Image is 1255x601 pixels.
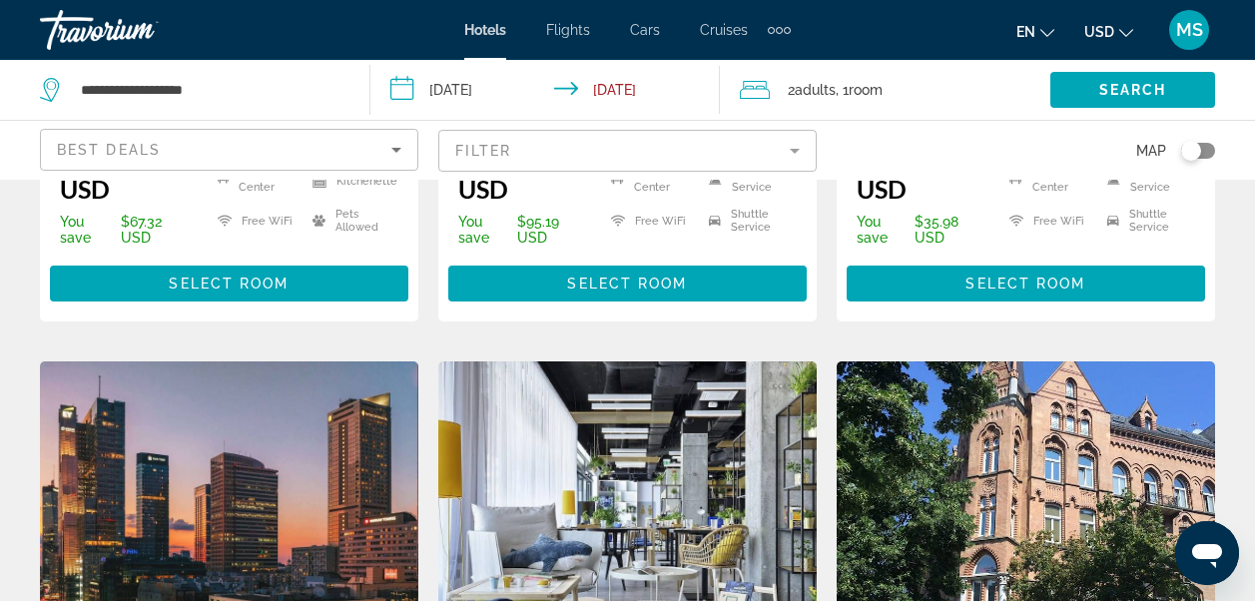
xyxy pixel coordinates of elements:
span: You save [60,214,116,246]
li: Fitness Center [999,167,1097,197]
span: You save [857,214,910,246]
li: Fitness Center [208,167,304,197]
button: Select Room [448,266,807,301]
a: Select Room [50,270,408,292]
a: Hotels [464,22,506,38]
span: MS [1176,20,1203,40]
li: Room Service [1097,167,1195,197]
span: 2 [788,76,836,104]
li: Pets Allowed [303,206,398,236]
button: Search [1050,72,1215,108]
li: Kitchenette [303,167,398,197]
span: Select Room [965,276,1085,292]
span: You save [458,214,512,246]
p: $67.32 USD [60,214,193,246]
p: $35.98 USD [857,214,984,246]
span: Adults [795,82,836,98]
button: Filter [438,129,817,173]
span: Map [1136,137,1166,165]
a: Flights [546,22,590,38]
span: en [1016,24,1035,40]
p: $95.19 USD [458,214,586,246]
span: Search [1099,82,1167,98]
li: Room Service [699,167,797,197]
span: , 1 [836,76,883,104]
li: Shuttle Service [1097,206,1195,236]
a: Cruises [700,22,748,38]
button: Select Room [847,266,1205,301]
li: Free WiFi [208,206,304,236]
button: Toggle map [1166,142,1215,160]
mat-select: Sort by [57,138,401,162]
li: Shuttle Service [699,206,797,236]
button: Change currency [1084,17,1133,46]
span: Room [849,82,883,98]
a: Select Room [847,270,1205,292]
a: Travorium [40,4,240,56]
span: Select Room [567,276,687,292]
button: User Menu [1163,9,1215,51]
button: Select Room [50,266,408,301]
span: Select Room [169,276,289,292]
button: Check-in date: Oct 7, 2025 Check-out date: Oct 8, 2025 [370,60,721,120]
a: Cars [630,22,660,38]
iframe: Button to launch messaging window [1175,521,1239,585]
button: Change language [1016,17,1054,46]
span: Best Deals [57,142,161,158]
a: Select Room [448,270,807,292]
button: Travelers: 2 adults, 0 children [720,60,1050,120]
li: Free WiFi [601,206,699,236]
button: Extra navigation items [768,14,791,46]
li: Free WiFi [999,206,1097,236]
li: Fitness Center [601,167,699,197]
span: USD [1084,24,1114,40]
